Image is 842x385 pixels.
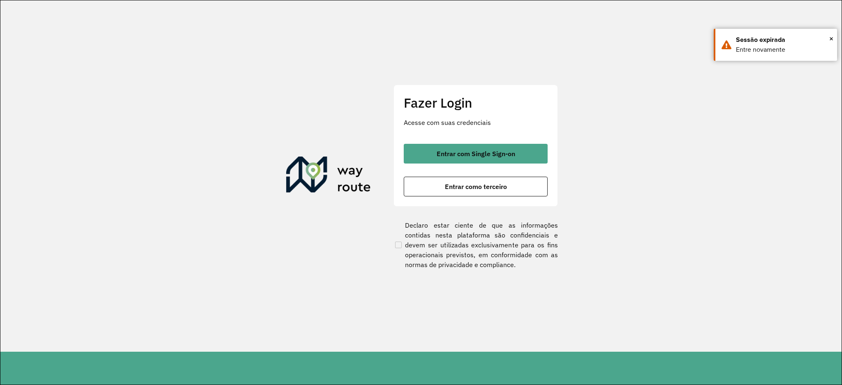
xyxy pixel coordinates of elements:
[445,183,507,190] span: Entrar como terceiro
[404,177,548,196] button: button
[404,95,548,111] h2: Fazer Login
[404,118,548,127] p: Acesse com suas credenciais
[404,144,548,164] button: button
[829,32,833,45] span: ×
[286,157,371,196] img: Roteirizador AmbevTech
[829,32,833,45] button: Close
[437,150,515,157] span: Entrar com Single Sign-on
[736,45,831,55] div: Entre novamente
[736,35,831,45] div: Sessão expirada
[393,220,558,270] label: Declaro estar ciente de que as informações contidas nesta plataforma são confidenciais e devem se...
